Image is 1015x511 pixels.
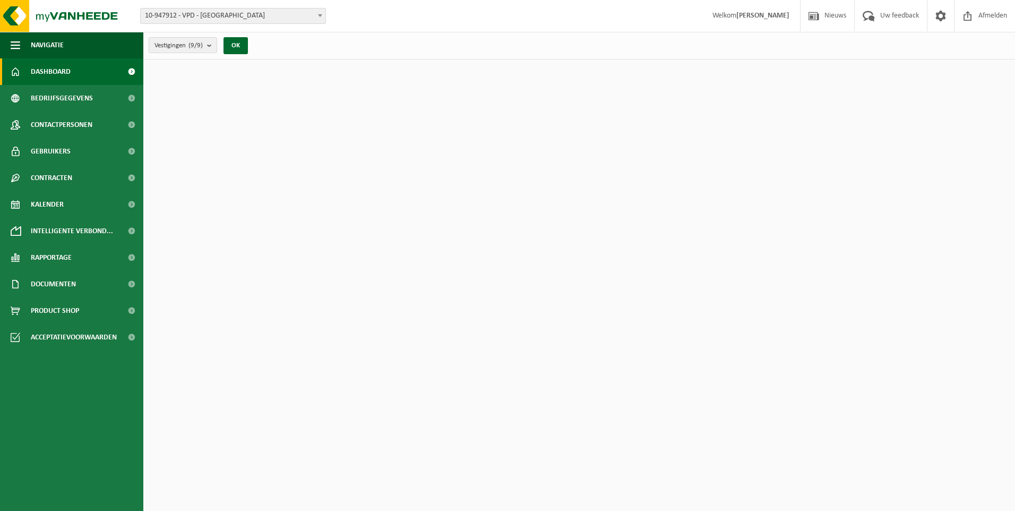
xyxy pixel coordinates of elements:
strong: [PERSON_NAME] [736,12,789,20]
button: OK [223,37,248,54]
span: Bedrijfsgegevens [31,85,93,112]
span: Gebruikers [31,138,71,165]
span: Contracten [31,165,72,191]
span: Product Shop [31,297,79,324]
span: Vestigingen [154,38,203,54]
span: Dashboard [31,58,71,85]
span: Documenten [31,271,76,297]
span: Acceptatievoorwaarden [31,324,117,351]
span: 10-947912 - VPD - ASSE [141,8,325,23]
span: 10-947912 - VPD - ASSE [140,8,326,24]
span: Intelligente verbond... [31,218,113,244]
button: Vestigingen(9/9) [149,37,217,53]
count: (9/9) [188,42,203,49]
span: Kalender [31,191,64,218]
span: Contactpersonen [31,112,92,138]
span: Rapportage [31,244,72,271]
span: Navigatie [31,32,64,58]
